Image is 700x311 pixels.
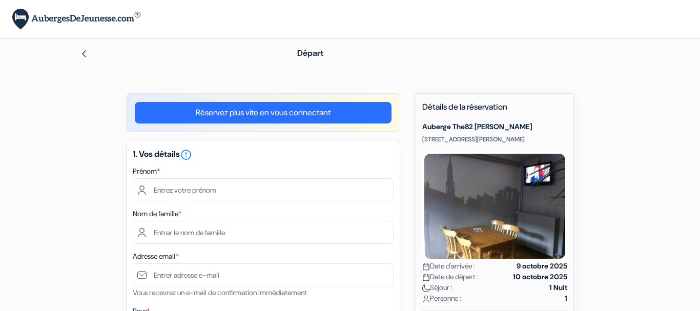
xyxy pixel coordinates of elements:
span: Départ [297,48,323,58]
img: AubergesDeJeunesse.com [12,9,140,30]
label: Prénom [133,166,160,177]
strong: 10 octobre 2025 [513,272,567,282]
img: calendar.svg [422,263,430,271]
label: Adresse email [133,251,178,262]
p: [STREET_ADDRESS][PERSON_NAME] [422,135,567,143]
h5: Détails de la réservation [422,102,567,118]
img: left_arrow.svg [80,50,88,58]
img: moon.svg [422,284,430,292]
span: Personne : [422,293,461,304]
i: error_outline [180,149,192,161]
img: calendar.svg [422,274,430,281]
span: Séjour : [422,282,452,293]
label: Nom de famille [133,209,181,219]
small: Vous recevrez un e-mail de confirmation immédiatement [133,288,307,297]
img: user_icon.svg [422,295,430,303]
input: Entrez votre prénom [133,178,394,201]
span: Date d'arrivée : [422,261,475,272]
strong: 1 Nuit [549,282,567,293]
a: error_outline [180,149,192,159]
input: Entrer le nom de famille [133,221,394,244]
strong: 9 octobre 2025 [517,261,567,272]
input: Entrer adresse e-mail [133,263,394,286]
a: Réservez plus vite en vous connectant [135,102,392,123]
span: Date de départ : [422,272,479,282]
h5: 1. Vos détails [133,149,394,161]
strong: 1 [565,293,567,304]
h5: Auberge The82 [PERSON_NAME] [422,122,567,131]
